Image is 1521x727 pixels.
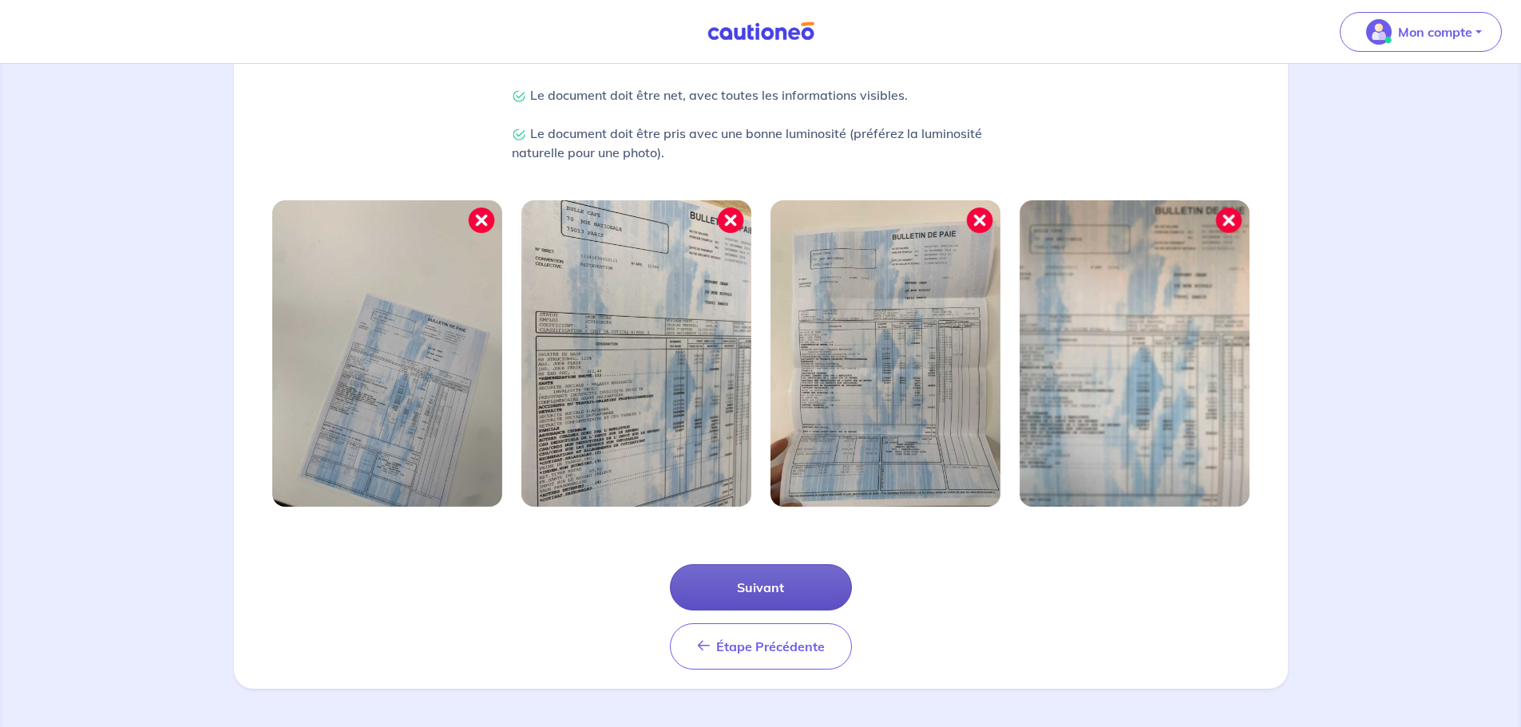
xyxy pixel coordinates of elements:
[512,128,526,142] img: Check
[701,22,821,41] img: Cautioneo
[716,638,825,654] span: Étape Précédente
[670,564,852,610] button: Suivant
[670,623,852,670] button: Étape Précédente
[1020,200,1250,507] img: Image mal cadrée 4
[521,200,751,507] img: Image mal cadrée 2
[1340,12,1502,52] button: illu_account_valid_menu.svgMon compte
[1366,19,1392,45] img: illu_account_valid_menu.svg
[512,89,526,104] img: Check
[770,200,1000,507] img: Image mal cadrée 3
[512,85,1010,162] p: Le document doit être net, avec toutes les informations visibles. Le document doit être pris avec...
[272,200,502,507] img: Image mal cadrée 1
[1398,22,1472,41] p: Mon compte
